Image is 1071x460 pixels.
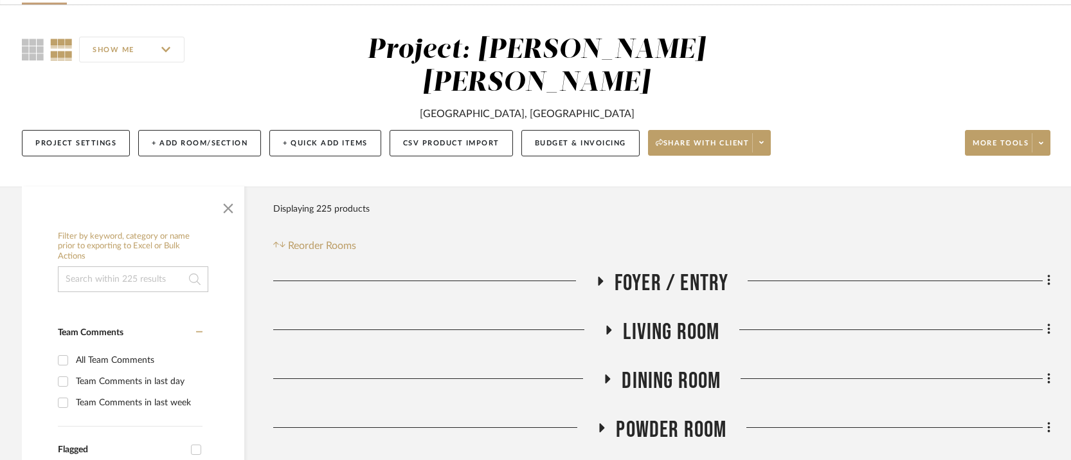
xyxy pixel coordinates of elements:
[521,130,640,156] button: Budget & Invoicing
[58,445,184,455] div: Flagged
[288,238,356,253] span: Reorder Rooms
[58,232,208,262] h6: Filter by keyword, category or name prior to exporting to Excel or Bulk Actions
[648,130,771,156] button: Share with client
[76,350,199,371] div: All Team Comments
[76,371,199,392] div: Team Comments in last day
[656,138,750,158] span: Share with client
[420,106,634,122] div: [GEOGRAPHIC_DATA], [GEOGRAPHIC_DATA]
[269,130,381,156] button: + Quick Add Items
[58,328,123,337] span: Team Comments
[58,266,208,292] input: Search within 225 results
[367,37,705,97] div: Project: [PERSON_NAME] [PERSON_NAME]
[215,193,241,219] button: Close
[76,392,199,413] div: Team Comments in last week
[615,270,729,297] span: Foyer / Entry
[22,130,130,156] button: Project Settings
[616,416,726,444] span: Powder Room
[390,130,513,156] button: CSV Product Import
[273,196,370,222] div: Displaying 225 products
[622,367,721,395] span: Dining Room
[623,318,719,346] span: Living Room
[273,238,356,253] button: Reorder Rooms
[973,138,1029,158] span: More tools
[138,130,261,156] button: + Add Room/Section
[965,130,1050,156] button: More tools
